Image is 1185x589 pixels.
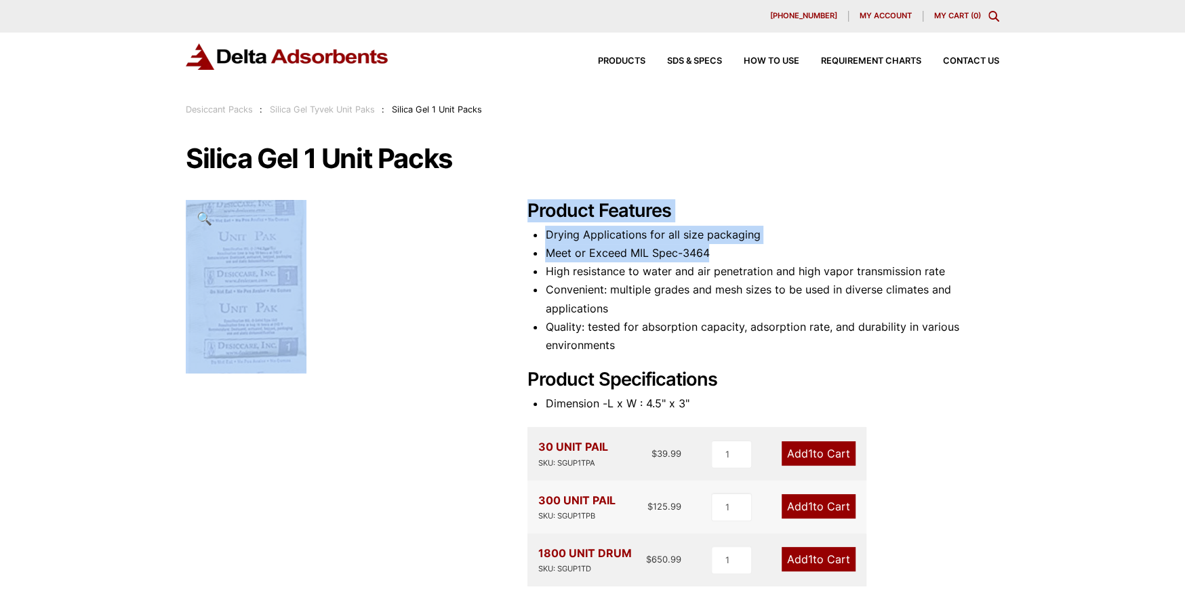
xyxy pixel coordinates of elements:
li: Dimension -L x W : 4.5" x 3" [545,394,999,413]
div: SKU: SGUP1TD [538,563,632,575]
h2: Product Specifications [527,369,999,391]
li: Meet or Exceed MIL Spec-3464 [545,244,999,262]
div: SKU: SGUP1TPA [538,457,608,470]
span: $ [647,501,653,512]
a: Desiccant Packs [186,104,253,115]
span: [PHONE_NUMBER] [770,12,837,20]
li: Quality: tested for absorption capacity, adsorption rate, and durability in various environments [545,318,999,354]
a: Add1to Cart [782,494,856,519]
img: Silica Gel 1 Unit Packs [186,200,306,373]
span: : [260,104,262,115]
span: My account [860,12,912,20]
li: High resistance to water and air penetration and high vapor transmission rate [545,262,999,281]
div: Toggle Modal Content [988,11,999,22]
span: Contact Us [943,57,999,66]
bdi: 39.99 [651,448,681,459]
a: My account [849,11,923,22]
bdi: 650.99 [646,554,681,565]
bdi: 125.99 [647,501,681,512]
span: $ [651,448,657,459]
span: 1 [808,552,813,566]
li: Convenient: multiple grades and mesh sizes to be used in diverse climates and applications [545,281,999,317]
h2: Product Features [527,200,999,222]
a: Products [576,57,645,66]
a: Requirement Charts [799,57,921,66]
a: Contact Us [921,57,999,66]
h1: Silica Gel 1 Unit Packs [186,144,999,173]
span: 0 [973,11,978,20]
div: 1800 UNIT DRUM [538,544,632,575]
span: 🔍 [197,211,212,226]
span: Products [598,57,645,66]
a: SDS & SPECS [645,57,722,66]
img: Delta Adsorbents [186,43,389,70]
span: Requirement Charts [821,57,921,66]
span: 1 [808,447,813,460]
span: 1 [808,500,813,513]
span: $ [646,554,651,565]
a: [PHONE_NUMBER] [759,11,849,22]
span: How to Use [744,57,799,66]
span: Silica Gel 1 Unit Packs [392,104,482,115]
span: : [382,104,384,115]
a: Add1to Cart [782,547,856,571]
div: 30 UNIT PAIL [538,438,608,469]
div: SKU: SGUP1TPB [538,510,616,523]
a: Silica Gel Tyvek Unit Paks [270,104,375,115]
div: 300 UNIT PAIL [538,491,616,523]
a: How to Use [722,57,799,66]
li: Drying Applications for all size packaging [545,226,999,244]
a: Add1to Cart [782,441,856,466]
span: SDS & SPECS [667,57,722,66]
a: View full-screen image gallery [186,200,223,237]
a: My Cart (0) [934,11,981,20]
